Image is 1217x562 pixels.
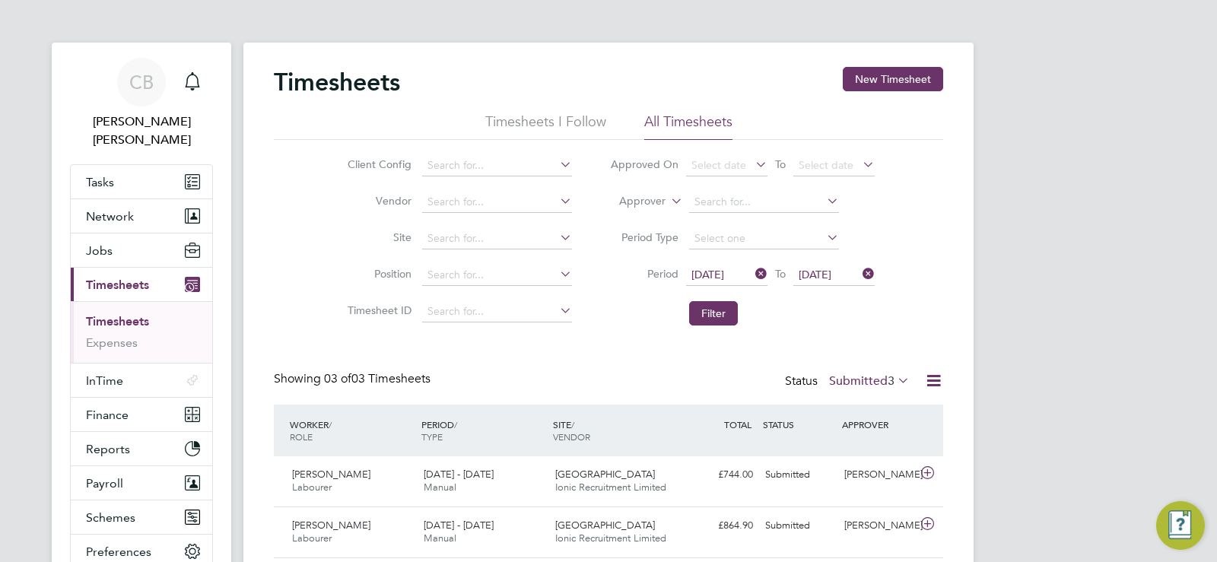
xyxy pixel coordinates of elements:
div: STATUS [759,411,838,438]
span: Manual [424,481,456,494]
span: CB [129,72,154,92]
label: Approved On [610,157,678,171]
span: / [571,418,574,430]
span: InTime [86,373,123,388]
span: Select date [691,158,746,172]
span: [DATE] - [DATE] [424,468,494,481]
span: [GEOGRAPHIC_DATA] [555,468,655,481]
input: Search for... [422,301,572,322]
div: Timesheets [71,301,212,363]
label: Position [343,267,411,281]
div: £744.00 [680,462,759,487]
span: [DATE] [799,268,831,281]
span: 03 of [324,371,351,386]
span: To [771,154,790,174]
div: Submitted [759,513,838,538]
span: [PERSON_NAME] [292,468,370,481]
button: Engage Resource Center [1156,501,1205,550]
button: Network [71,199,212,233]
span: TYPE [421,430,443,443]
li: All Timesheets [644,113,732,140]
a: CB[PERSON_NAME] [PERSON_NAME] [70,58,213,149]
label: Period Type [610,230,678,244]
input: Select one [689,228,839,249]
input: Search for... [422,192,572,213]
div: APPROVER [838,411,917,438]
label: Approver [597,194,666,209]
div: Submitted [759,462,838,487]
label: Submitted [829,373,910,389]
span: Labourer [292,481,332,494]
span: Preferences [86,545,151,559]
span: ROLE [290,430,313,443]
label: Vendor [343,194,411,208]
a: Expenses [86,335,138,350]
div: PERIOD [418,411,549,450]
span: 03 Timesheets [324,371,431,386]
span: Reports [86,442,130,456]
span: Network [86,209,134,224]
button: Reports [71,432,212,465]
button: New Timesheet [843,67,943,91]
button: Payroll [71,466,212,500]
div: [PERSON_NAME] [838,513,917,538]
div: [PERSON_NAME] [838,462,917,487]
div: Showing [274,371,434,387]
input: Search for... [422,155,572,176]
span: Timesheets [86,278,149,292]
button: Filter [689,301,738,325]
span: / [329,418,332,430]
span: Payroll [86,476,123,491]
span: Select date [799,158,853,172]
button: Schemes [71,500,212,534]
label: Client Config [343,157,411,171]
span: VENDOR [553,430,590,443]
input: Search for... [422,228,572,249]
span: Ionic Recruitment Limited [555,481,666,494]
input: Search for... [422,265,572,286]
span: Manual [424,532,456,545]
span: Labourer [292,532,332,545]
span: [DATE] - [DATE] [424,519,494,532]
div: SITE [549,411,681,450]
span: Schemes [86,510,135,525]
label: Timesheet ID [343,303,411,317]
label: Site [343,230,411,244]
span: [PERSON_NAME] [292,519,370,532]
span: Tasks [86,175,114,189]
span: [DATE] [691,268,724,281]
button: Finance [71,398,212,431]
a: Timesheets [86,314,149,329]
input: Search for... [689,192,839,213]
a: Tasks [71,165,212,198]
h2: Timesheets [274,67,400,97]
li: Timesheets I Follow [485,113,606,140]
button: Jobs [71,233,212,267]
span: 3 [888,373,894,389]
div: £864.90 [680,513,759,538]
span: Jobs [86,243,113,258]
div: WORKER [286,411,418,450]
span: Connor Batty [70,113,213,149]
span: / [454,418,457,430]
span: To [771,264,790,284]
div: Status [785,371,913,392]
span: TOTAL [724,418,751,430]
button: InTime [71,364,212,397]
label: Period [610,267,678,281]
button: Timesheets [71,268,212,301]
span: Finance [86,408,129,422]
span: [GEOGRAPHIC_DATA] [555,519,655,532]
span: Ionic Recruitment Limited [555,532,666,545]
